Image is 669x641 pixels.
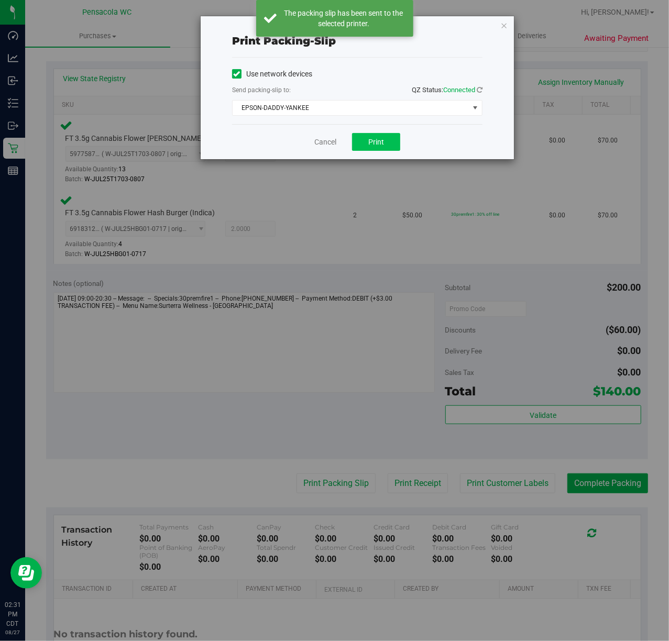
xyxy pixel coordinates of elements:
span: Print packing-slip [232,35,336,47]
span: EPSON-DADDY-YANKEE [233,101,469,115]
div: The packing slip has been sent to the selected printer. [282,8,405,29]
span: Connected [443,86,475,94]
button: Print [352,133,400,151]
span: Print [368,138,384,146]
span: QZ Status: [412,86,482,94]
span: select [469,101,482,115]
label: Use network devices [232,69,312,80]
iframe: Resource center [10,557,42,589]
label: Send packing-slip to: [232,85,291,95]
a: Cancel [314,137,336,148]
